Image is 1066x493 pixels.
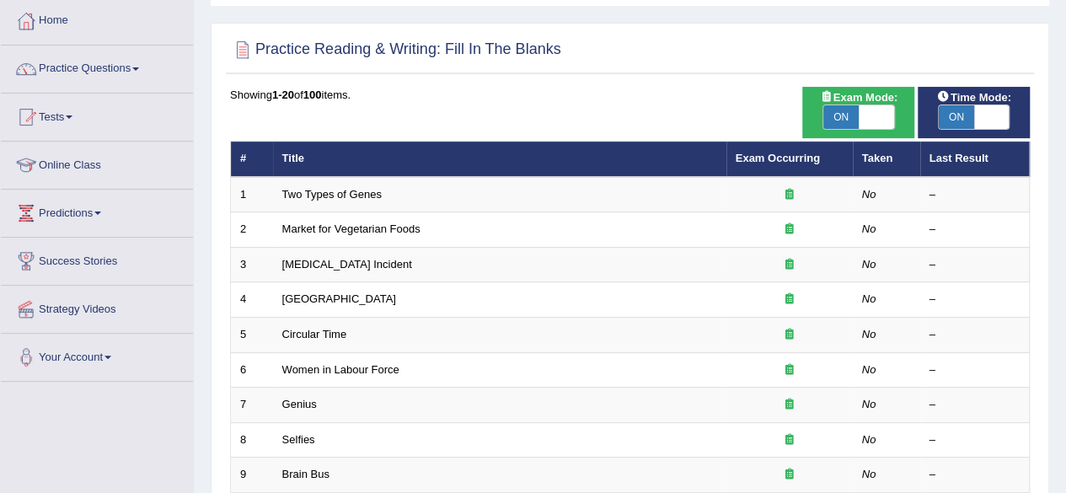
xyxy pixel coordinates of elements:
em: No [862,292,876,305]
span: Exam Mode: [813,88,904,106]
td: 2 [231,212,273,248]
a: Tests [1,94,193,136]
div: – [929,432,1020,448]
td: 5 [231,318,273,353]
div: Show exams occurring in exams [802,87,914,138]
a: Practice Questions [1,46,193,88]
th: # [231,142,273,177]
em: No [862,363,876,376]
td: 1 [231,177,273,212]
th: Title [273,142,726,177]
div: Exam occurring question [736,467,844,483]
a: [GEOGRAPHIC_DATA] [282,292,396,305]
div: – [929,257,1020,273]
em: No [862,468,876,480]
h2: Practice Reading & Writing: Fill In The Blanks [230,37,561,62]
div: Exam occurring question [736,292,844,308]
div: – [929,327,1020,343]
td: 6 [231,352,273,388]
a: Brain Bus [282,468,329,480]
td: 8 [231,422,273,458]
span: ON [939,105,974,129]
a: Exam Occurring [736,152,820,164]
div: – [929,397,1020,413]
a: Two Types of Genes [282,188,382,201]
a: Genius [282,398,317,410]
a: Online Class [1,142,193,184]
b: 100 [303,88,322,101]
div: Exam occurring question [736,222,844,238]
td: 7 [231,388,273,423]
td: 9 [231,458,273,493]
td: 3 [231,247,273,282]
div: – [929,292,1020,308]
div: – [929,467,1020,483]
em: No [862,328,876,340]
td: 4 [231,282,273,318]
div: Exam occurring question [736,187,844,203]
b: 1-20 [272,88,294,101]
a: Strategy Videos [1,286,193,328]
span: Time Mode: [930,88,1018,106]
span: ON [823,105,859,129]
em: No [862,222,876,235]
em: No [862,258,876,271]
th: Taken [853,142,920,177]
em: No [862,188,876,201]
div: Exam occurring question [736,257,844,273]
div: Exam occurring question [736,432,844,448]
a: Your Account [1,334,193,376]
a: [MEDICAL_DATA] Incident [282,258,412,271]
a: Women in Labour Force [282,363,399,376]
div: – [929,187,1020,203]
a: Success Stories [1,238,193,280]
a: Selfies [282,433,315,446]
em: No [862,433,876,446]
div: Showing of items. [230,87,1030,103]
th: Last Result [920,142,1030,177]
a: Predictions [1,190,193,232]
a: Circular Time [282,328,347,340]
em: No [862,398,876,410]
div: Exam occurring question [736,397,844,413]
div: Exam occurring question [736,327,844,343]
a: Market for Vegetarian Foods [282,222,421,235]
div: Exam occurring question [736,362,844,378]
div: – [929,362,1020,378]
div: – [929,222,1020,238]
